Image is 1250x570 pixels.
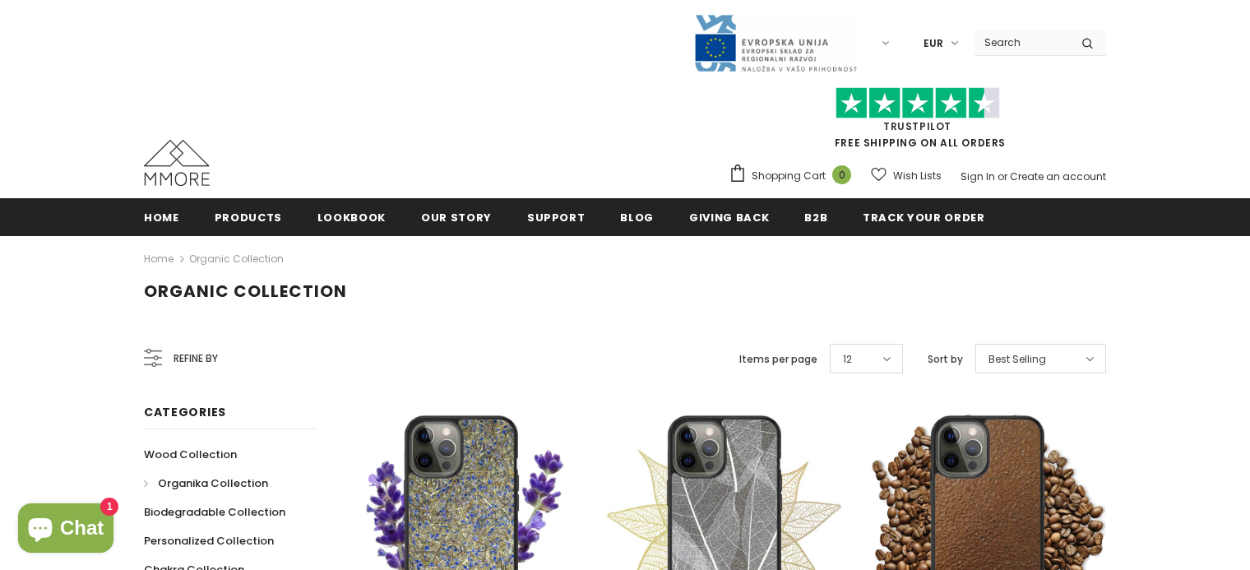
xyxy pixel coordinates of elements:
a: Organic Collection [189,252,284,266]
span: 0 [832,165,851,184]
img: MMORE Cases [144,140,210,186]
a: Create an account [1010,169,1106,183]
a: Shopping Cart 0 [729,164,859,188]
a: Lookbook [317,198,386,235]
input: Search Site [975,30,1069,54]
a: Wish Lists [871,161,942,190]
span: Personalized Collection [144,533,274,549]
a: Trustpilot [883,119,951,133]
span: Home [144,210,179,225]
label: Sort by [928,351,963,368]
a: Home [144,249,174,269]
a: support [527,198,586,235]
a: Personalized Collection [144,526,274,555]
span: Wish Lists [893,168,942,184]
span: Organic Collection [144,280,347,303]
span: Refine by [174,350,218,368]
span: Best Selling [988,351,1046,368]
a: Biodegradable Collection [144,498,285,526]
span: 12 [843,351,852,368]
span: FREE SHIPPING ON ALL ORDERS [729,95,1106,150]
span: Giving back [689,210,769,225]
img: Trust Pilot Stars [836,87,1000,119]
span: Wood Collection [144,447,237,462]
span: Organika Collection [158,475,268,491]
span: support [527,210,586,225]
a: Track your order [863,198,984,235]
a: Giving back [689,198,769,235]
span: Lookbook [317,210,386,225]
span: B2B [804,210,827,225]
span: Categories [144,404,226,420]
img: Javni Razpis [693,13,858,73]
a: Our Story [421,198,492,235]
a: Home [144,198,179,235]
a: Javni Razpis [693,35,858,49]
a: Blog [620,198,654,235]
span: Shopping Cart [752,168,826,184]
span: Blog [620,210,654,225]
span: or [998,169,1007,183]
span: Our Story [421,210,492,225]
a: Wood Collection [144,440,237,469]
a: Sign In [961,169,995,183]
span: Biodegradable Collection [144,504,285,520]
span: Products [215,210,282,225]
a: Products [215,198,282,235]
label: Items per page [739,351,817,368]
a: B2B [804,198,827,235]
span: Track your order [863,210,984,225]
inbox-online-store-chat: Shopify online store chat [13,503,118,557]
a: Organika Collection [144,469,268,498]
span: EUR [924,35,943,52]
